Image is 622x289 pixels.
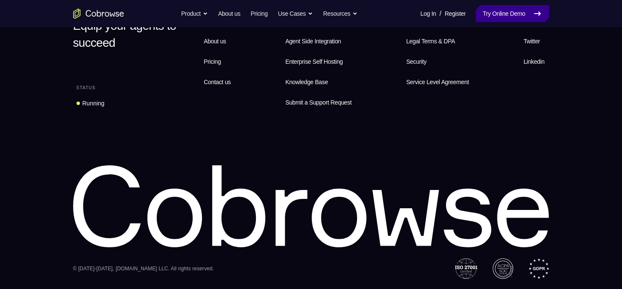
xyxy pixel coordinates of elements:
a: Contact us [200,74,234,91]
div: © [DATE]-[DATE], [DOMAIN_NAME] LLC. All rights reserved. [73,264,214,273]
span: Submit a Support Request [285,97,352,108]
div: Status [73,82,99,94]
button: Product [181,5,208,22]
div: Running [82,99,105,108]
a: Running [73,96,108,111]
span: About us [204,38,226,45]
span: Security [406,58,426,65]
button: Resources [323,5,358,22]
span: Equip your agents to succeed [73,19,176,49]
a: Submit a Support Request [282,94,355,111]
span: Enterprise Self Hosting [285,57,352,67]
a: Service Level Agreement [403,74,472,91]
a: Legal Terms & DPA [403,33,472,50]
span: Agent Side Integration [285,36,352,46]
img: AICPA SOC [493,258,513,279]
a: Pricing [250,5,267,22]
a: Pricing [200,53,234,70]
span: Legal Terms & DPA [406,38,455,45]
a: Log In [420,5,436,22]
a: Go to the home page [73,8,124,19]
span: Service Level Agreement [406,77,469,87]
a: About us [218,5,240,22]
span: Contact us [204,79,230,85]
a: Try Online Demo [476,5,549,22]
img: GDPR [528,258,549,279]
a: Twitter [520,33,549,50]
span: Twitter [523,38,540,45]
a: About us [200,33,234,50]
a: Knowledge Base [282,74,355,91]
span: Pricing [204,58,221,65]
img: ISO [455,258,477,279]
button: Use Cases [278,5,313,22]
span: Knowledge Base [285,79,328,85]
a: Agent Side Integration [282,33,355,50]
a: Security [403,53,472,70]
span: / [440,8,441,19]
a: Enterprise Self Hosting [282,53,355,70]
span: Linkedin [523,58,544,65]
a: Linkedin [520,53,549,70]
a: Register [445,5,466,22]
